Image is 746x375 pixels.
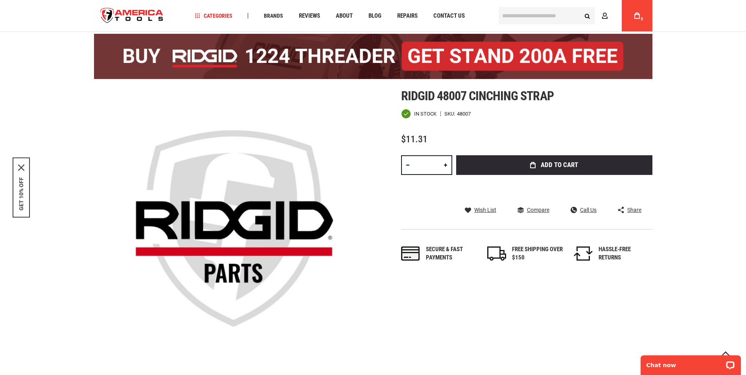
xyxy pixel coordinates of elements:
[94,1,170,31] a: store logo
[368,13,381,19] span: Blog
[571,206,597,213] a: Call Us
[444,111,457,116] strong: SKU
[580,207,597,213] span: Call Us
[401,109,437,119] div: Availability
[365,11,385,21] a: Blog
[18,177,24,211] button: GET 10% OFF
[457,111,471,116] div: 48007
[414,111,437,116] span: In stock
[195,13,232,18] span: Categories
[580,8,595,23] button: Search
[191,11,236,21] a: Categories
[474,207,496,213] span: Wish List
[260,11,287,21] a: Brands
[332,11,356,21] a: About
[433,13,465,19] span: Contact Us
[18,165,24,171] svg: close icon
[426,245,477,262] div: Secure & fast payments
[394,11,421,21] a: Repairs
[94,89,373,368] img: RIDGID 48007 CINCHING STRAP
[18,165,24,171] button: Close
[574,246,593,261] img: returns
[455,177,654,200] iframe: Secure express checkout frame
[299,13,320,19] span: Reviews
[336,13,353,19] span: About
[94,1,170,31] img: America Tools
[627,207,641,213] span: Share
[456,155,652,175] button: Add to Cart
[401,134,427,145] span: $11.31
[397,13,418,19] span: Repairs
[264,13,283,18] span: Brands
[527,207,549,213] span: Compare
[430,11,468,21] a: Contact Us
[401,88,554,103] span: Ridgid 48007 cinching strap
[635,350,746,375] iframe: LiveChat chat widget
[599,245,650,262] div: HASSLE-FREE RETURNS
[94,34,652,79] img: BOGO: Buy the RIDGID® 1224 Threader (26092), get the 92467 200A Stand FREE!
[641,17,643,21] span: 0
[401,246,420,261] img: payments
[512,245,563,262] div: FREE SHIPPING OVER $150
[541,162,578,168] span: Add to Cart
[295,11,324,21] a: Reviews
[487,246,506,261] img: shipping
[518,206,549,213] a: Compare
[465,206,496,213] a: Wish List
